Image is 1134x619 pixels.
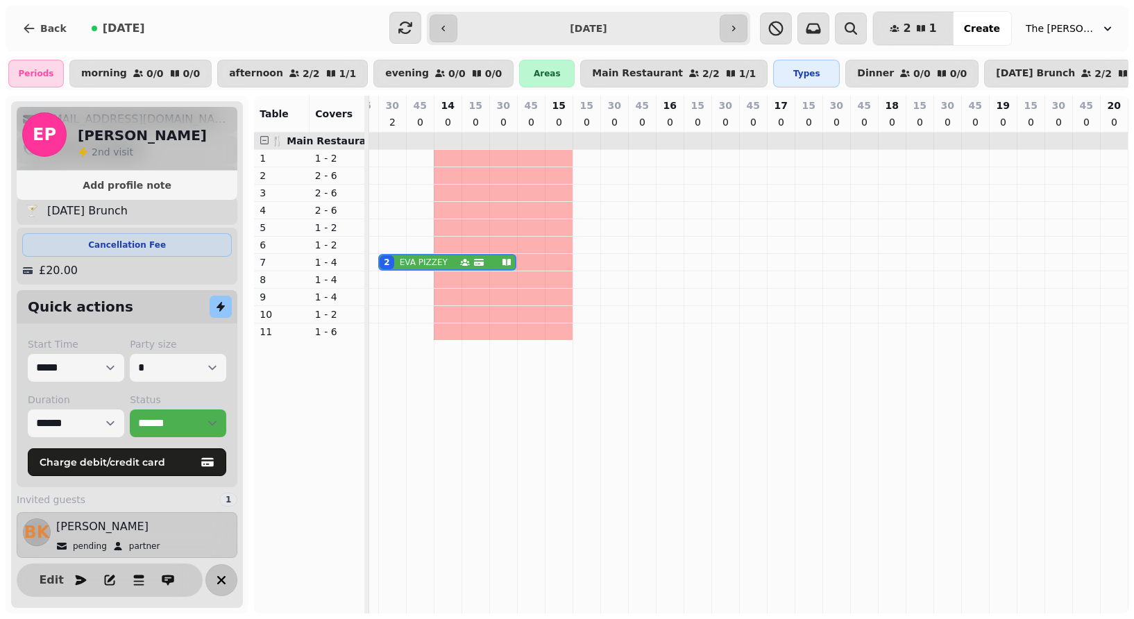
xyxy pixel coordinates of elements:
[73,541,107,552] p: pending
[69,60,212,87] button: morning0/00/0
[386,99,399,112] p: 30
[519,60,575,87] div: Areas
[964,24,1000,33] span: Create
[260,203,304,217] p: 4
[702,69,720,78] p: 2 / 2
[219,493,237,507] div: 1
[387,115,398,129] p: 2
[303,69,320,78] p: 2 / 2
[260,273,304,287] p: 8
[747,115,759,129] p: 0
[941,99,954,112] p: 30
[664,115,675,129] p: 0
[691,99,704,112] p: 15
[260,290,304,304] p: 9
[802,99,815,112] p: 15
[969,99,982,112] p: 45
[592,68,683,79] p: Main Restaurant
[183,69,201,78] p: 0 / 0
[315,169,359,183] p: 2 - 6
[1026,22,1095,35] span: The [PERSON_NAME] Nook
[775,99,788,112] p: 17
[803,115,814,129] p: 0
[315,325,359,339] p: 1 - 6
[315,203,359,217] p: 2 - 6
[441,99,455,112] p: 14
[498,115,509,129] p: 0
[260,238,304,252] p: 6
[260,255,304,269] p: 7
[385,68,429,79] p: evening
[1108,99,1121,112] p: 20
[739,69,756,78] p: 1 / 1
[78,126,207,145] h2: [PERSON_NAME]
[315,221,359,235] p: 1 - 2
[720,115,731,129] p: 0
[229,68,283,79] p: afternoon
[373,60,514,87] button: evening0/00/0
[130,337,226,351] label: Party size
[315,186,359,200] p: 2 - 6
[260,186,304,200] p: 3
[970,115,981,129] p: 0
[400,257,448,268] p: EVA PIZZEY
[942,115,953,129] p: 0
[92,146,98,158] span: 2
[1025,115,1036,129] p: 0
[553,115,564,129] p: 0
[773,60,840,87] div: Types
[414,99,427,112] p: 45
[636,99,649,112] p: 45
[1024,99,1038,112] p: 15
[914,115,925,129] p: 0
[873,12,953,45] button: 21
[1081,115,1092,129] p: 0
[103,23,145,34] span: [DATE]
[315,108,353,119] span: Covers
[996,68,1075,79] p: [DATE] Brunch
[1094,69,1112,78] p: 2 / 2
[98,146,113,158] span: nd
[581,115,592,129] p: 0
[315,255,359,269] p: 1 - 4
[315,290,359,304] p: 1 - 4
[448,69,466,78] p: 0 / 0
[315,238,359,252] p: 1 - 2
[469,99,482,112] p: 15
[25,203,39,219] p: 🍸
[886,99,899,112] p: 18
[580,99,593,112] p: 15
[28,448,226,476] button: Charge debit/credit card
[39,262,78,279] p: £20.00
[40,24,67,33] span: Back
[37,566,65,594] button: Edit
[260,151,304,165] p: 1
[525,115,536,129] p: 0
[22,233,232,257] div: Cancellation Fee
[663,99,677,112] p: 16
[858,115,870,129] p: 0
[497,99,510,112] p: 30
[28,297,133,316] h2: Quick actions
[384,257,389,268] div: 2
[1017,16,1123,41] button: The [PERSON_NAME] Nook
[1053,115,1064,129] p: 0
[315,151,359,165] p: 1 - 2
[81,12,156,45] button: [DATE]
[47,203,128,219] p: [DATE] Brunch
[913,99,926,112] p: 15
[485,69,502,78] p: 0 / 0
[260,221,304,235] p: 5
[929,23,937,34] span: 1
[315,273,359,287] p: 1 - 4
[580,60,768,87] button: Main Restaurant2/21/1
[81,68,127,79] p: morning
[146,69,164,78] p: 0 / 0
[1080,99,1093,112] p: 45
[11,12,78,45] button: Back
[1052,99,1065,112] p: 30
[953,12,1011,45] button: Create
[552,99,566,112] p: 15
[17,493,85,507] span: Invited guests
[129,541,160,552] p: partner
